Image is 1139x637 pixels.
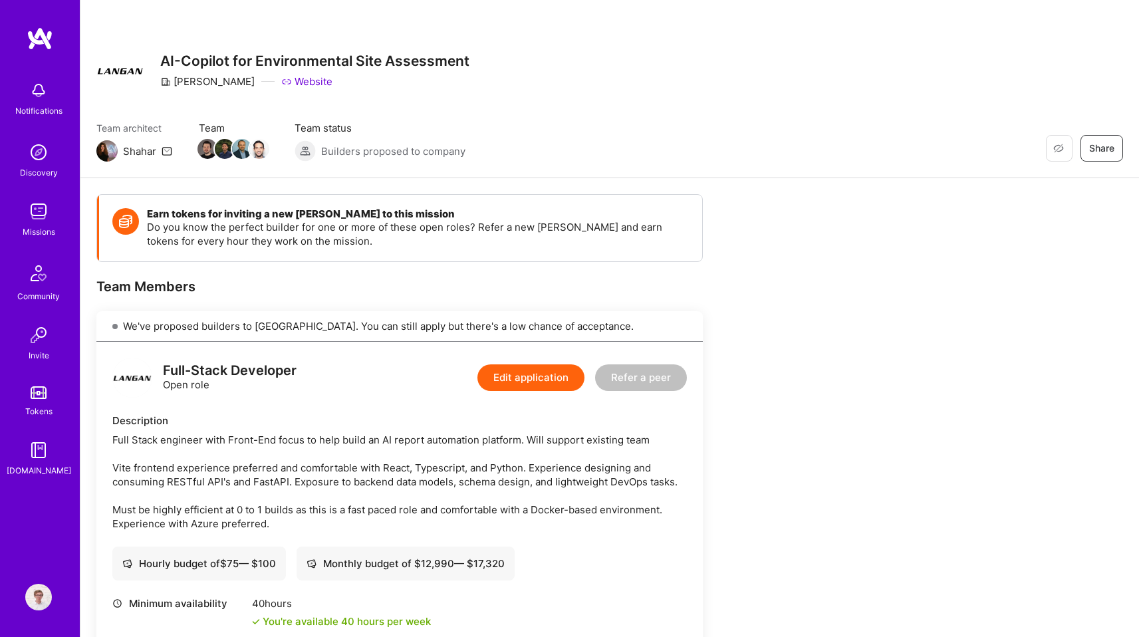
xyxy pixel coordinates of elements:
[96,140,118,162] img: Team Architect
[17,289,60,303] div: Community
[31,386,47,399] img: tokens
[25,322,52,348] img: Invite
[233,138,251,160] a: Team Member Avatar
[112,598,122,608] i: icon Clock
[160,53,469,69] h3: AI-Copilot for Environmental Site Assessment
[25,77,52,104] img: bell
[112,596,245,610] div: Minimum availability
[96,311,703,342] div: We've proposed builders to [GEOGRAPHIC_DATA]. You can still apply but there's a low chance of acc...
[199,121,268,135] span: Team
[251,138,268,160] a: Team Member Avatar
[1089,142,1114,155] span: Share
[122,557,276,571] div: Hourly budget of $ 75 — $ 100
[23,257,55,289] img: Community
[252,618,260,626] i: icon Check
[295,140,316,162] img: Builders proposed to company
[96,278,703,295] div: Team Members
[147,208,689,220] h4: Earn tokens for inviting a new [PERSON_NAME] to this mission
[199,138,216,160] a: Team Member Avatar
[252,614,431,628] div: You're available 40 hours per week
[25,198,52,225] img: teamwork
[160,74,255,88] div: [PERSON_NAME]
[1080,135,1123,162] button: Share
[163,364,297,378] div: Full-Stack Developer
[216,138,233,160] a: Team Member Avatar
[307,559,316,569] i: icon Cash
[307,557,505,571] div: Monthly budget of $ 12,990 — $ 17,320
[197,139,217,159] img: Team Member Avatar
[20,166,58,180] div: Discovery
[321,144,465,158] span: Builders proposed to company
[281,74,332,88] a: Website
[215,139,235,159] img: Team Member Avatar
[295,121,465,135] span: Team status
[163,364,297,392] div: Open role
[122,559,132,569] i: icon Cash
[25,404,53,418] div: Tokens
[96,47,144,94] img: Company Logo
[22,584,55,610] a: User Avatar
[160,76,171,87] i: icon CompanyGray
[252,596,431,610] div: 40 hours
[96,121,172,135] span: Team architect
[25,584,52,610] img: User Avatar
[232,139,252,159] img: Team Member Avatar
[15,104,63,118] div: Notifications
[23,225,55,239] div: Missions
[147,220,689,248] p: Do you know the perfect builder for one or more of these open roles? Refer a new [PERSON_NAME] an...
[112,358,152,398] img: logo
[1053,143,1064,154] i: icon EyeClosed
[112,433,687,531] div: Full Stack engineer with Front-End focus to help build an AI report automation platform. Will sup...
[7,463,71,477] div: [DOMAIN_NAME]
[112,208,139,235] img: Token icon
[25,139,52,166] img: discovery
[29,348,49,362] div: Invite
[123,144,156,158] div: Shahar
[595,364,687,391] button: Refer a peer
[249,139,269,159] img: Team Member Avatar
[112,414,687,428] div: Description
[162,146,172,156] i: icon Mail
[477,364,584,391] button: Edit application
[25,437,52,463] img: guide book
[27,27,53,51] img: logo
